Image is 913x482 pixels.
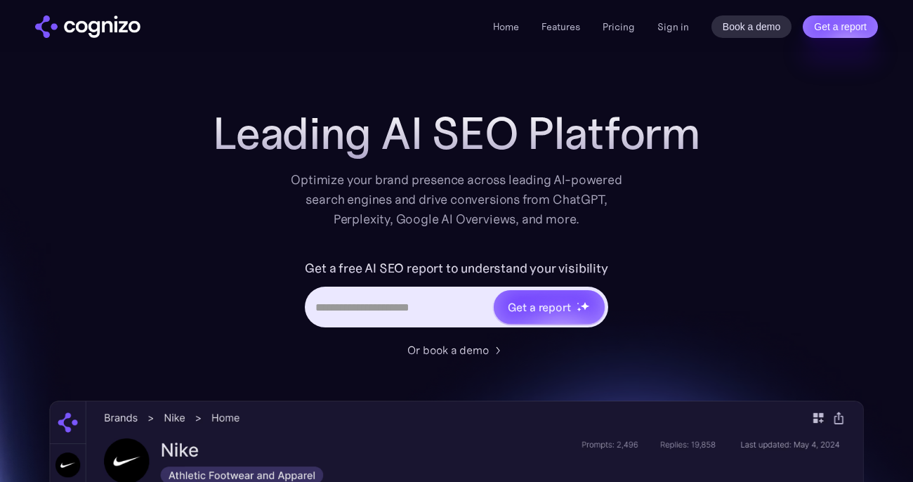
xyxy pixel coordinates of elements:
img: star [577,307,582,312]
a: Or book a demo [407,341,506,358]
a: home [35,15,140,38]
h1: Leading AI SEO Platform [213,108,700,159]
form: Hero URL Input Form [305,257,607,334]
a: Features [541,20,580,33]
label: Get a free AI SEO report to understand your visibility [305,257,607,280]
a: Home [493,20,519,33]
a: Get a report [803,15,878,38]
img: cognizo logo [35,15,140,38]
div: Optimize your brand presence across leading AI-powered search engines and drive conversions from ... [284,170,629,229]
div: Get a report [508,299,571,315]
img: star [580,301,589,311]
div: Or book a demo [407,341,489,358]
a: Book a demo [711,15,792,38]
a: Get a reportstarstarstar [492,289,606,325]
a: Sign in [657,18,689,35]
img: star [577,302,579,304]
a: Pricing [603,20,635,33]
